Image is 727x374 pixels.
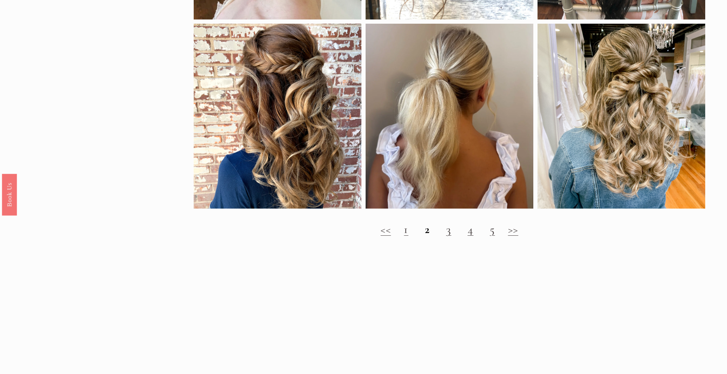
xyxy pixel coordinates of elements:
[446,222,452,236] a: 3
[490,222,495,236] a: 5
[381,222,391,236] a: <<
[425,222,430,236] strong: 2
[508,222,518,236] a: >>
[468,222,474,236] a: 4
[404,222,408,236] a: 1
[2,173,17,215] a: Book Us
